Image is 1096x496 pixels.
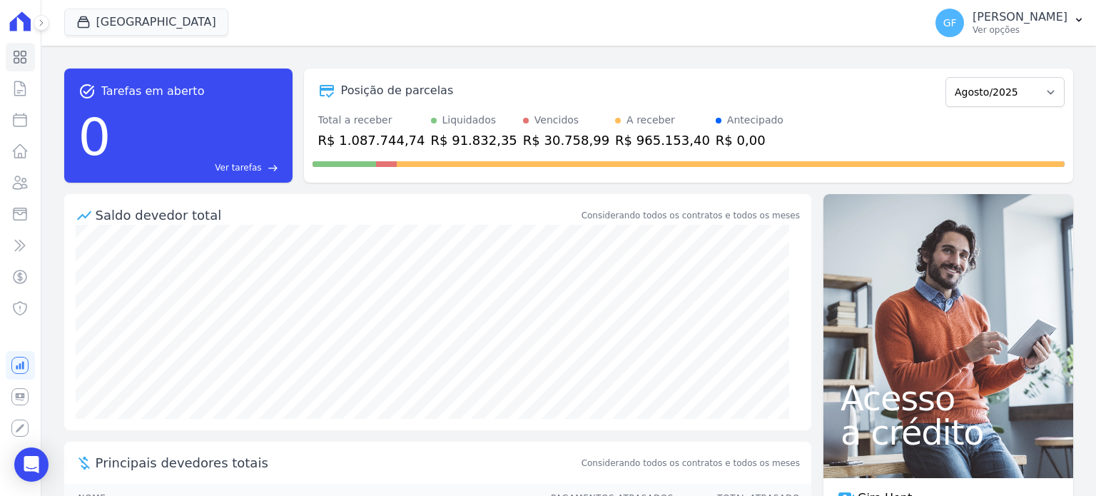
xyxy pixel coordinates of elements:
span: Ver tarefas [215,161,261,174]
a: Ver tarefas east [116,161,278,174]
p: Ver opções [973,24,1067,36]
div: Saldo devedor total [96,206,579,225]
div: Total a receber [318,113,425,128]
span: Principais devedores totais [96,453,579,472]
div: Considerando todos os contratos e todos os meses [582,209,800,222]
div: R$ 91.832,35 [431,131,517,150]
div: Antecipado [727,113,783,128]
div: Open Intercom Messenger [14,447,49,482]
div: R$ 965.153,40 [615,131,710,150]
button: GF [PERSON_NAME] Ver opções [924,3,1096,43]
span: Tarefas em aberto [101,83,205,100]
span: a crédito [841,415,1056,450]
div: 0 [78,100,111,174]
div: R$ 30.758,99 [523,131,609,150]
div: A receber [626,113,675,128]
span: GF [943,18,957,28]
span: east [268,163,278,173]
p: [PERSON_NAME] [973,10,1067,24]
div: R$ 0,00 [716,131,783,150]
div: Vencidos [534,113,579,128]
span: task_alt [78,83,96,100]
span: Acesso [841,381,1056,415]
span: Considerando todos os contratos e todos os meses [582,457,800,470]
div: Posição de parcelas [341,82,454,99]
button: [GEOGRAPHIC_DATA] [64,9,228,36]
div: R$ 1.087.744,74 [318,131,425,150]
div: Liquidados [442,113,497,128]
